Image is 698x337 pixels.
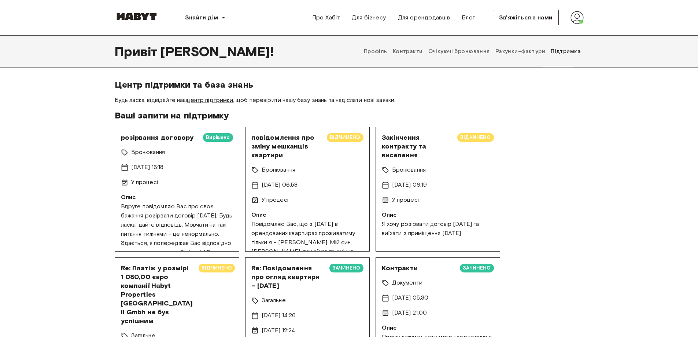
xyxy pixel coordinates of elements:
a: Блог [456,10,481,25]
font: У процесі [131,179,158,186]
font: [DATE] 06:58 [262,181,298,188]
font: Рахунки-фактури [495,48,545,55]
font: Профіль [364,48,387,55]
font: Опис [121,194,136,201]
font: Вдруге повідомляю Вас про своє бажання розірвати договір [DATE]. Будь ласка, дайте відповідь. Мов... [121,203,233,283]
font: ЗАЧИНЕНО [463,265,491,271]
font: Опис [251,211,266,218]
font: Я хочу розірвати договір [DATE] та виїхати з приміщення [DATE] [382,220,479,237]
font: Для орендодавців [398,14,450,21]
font: [DATE] 05:30 [392,294,429,301]
font: Закінчення контракту та виселення [382,133,426,159]
font: Повідомляю Вас, що з [DATE] в орендованих квартирах проживатиму тільки я – [PERSON_NAME]. Мій син... [251,220,355,282]
font: У процесі [262,196,288,203]
font: Очікуючі бронювання [428,48,490,55]
div: вкладки профілю користувача [361,35,583,67]
img: аватар [570,11,584,24]
a: Для орендодавців [392,10,456,25]
font: Контракти [393,48,423,55]
font: [DATE] 14:26 [262,312,296,319]
font: Бронювання [131,149,165,155]
font: Для бізнесу [352,14,386,21]
font: ЗАЧИНЕНО [332,265,360,271]
font: Знайти дім [185,14,218,21]
font: Вирішено [206,135,230,140]
font: Ваші запити на підтримку [115,110,229,121]
font: Re: Повідомлення про огляд квартири – [DATE] [251,264,320,290]
a: Про Хабіт [306,10,346,25]
font: Документи [392,279,422,286]
font: [PERSON_NAME] [160,43,270,59]
font: Про Хабіт [312,14,340,21]
font: Бронювання [262,166,296,173]
a: центр підтримки [187,96,233,103]
font: ВІДЧИНЕНО [330,135,360,140]
font: Привіт [115,43,158,59]
font: [DATE] 21:00 [392,309,427,316]
font: Re: Платіж у розмірі 1 080,00 євро компанії Habyt Properties [GEOGRAPHIC_DATA] II Gmbh не був усп... [121,264,193,325]
font: Опис [382,324,397,331]
font: У процесі [392,196,419,203]
font: Загальне [262,297,286,304]
font: , щоб перевірити нашу базу знань та надіслати нові заявки. [233,96,396,103]
button: Зв'яжіться з нами [493,10,559,25]
font: Опис [382,211,397,218]
button: Знайти дім [179,10,232,25]
font: Будь ласка, відвідайте наш [115,96,187,103]
a: Для бізнесу [346,10,392,25]
font: повідомлення про зміну мешканців квартири [251,133,314,159]
font: [DATE] 06:19 [392,181,427,188]
font: Контракти [382,264,418,272]
font: Центр підтримки та база знань [115,79,253,90]
font: ! [270,43,274,59]
font: [DATE] 12:24 [262,327,295,334]
font: Блог [462,14,475,21]
font: Бронювання [392,166,426,173]
font: ВІДЧИНЕНО [202,265,232,271]
img: Габіт [115,13,159,20]
font: Підтримка [551,48,581,55]
font: [DATE] 16:18 [131,164,164,171]
font: розірвання договору [121,133,194,142]
font: Зв'яжіться з нами [499,14,553,21]
font: ВІДЧИНЕНО [460,135,491,140]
